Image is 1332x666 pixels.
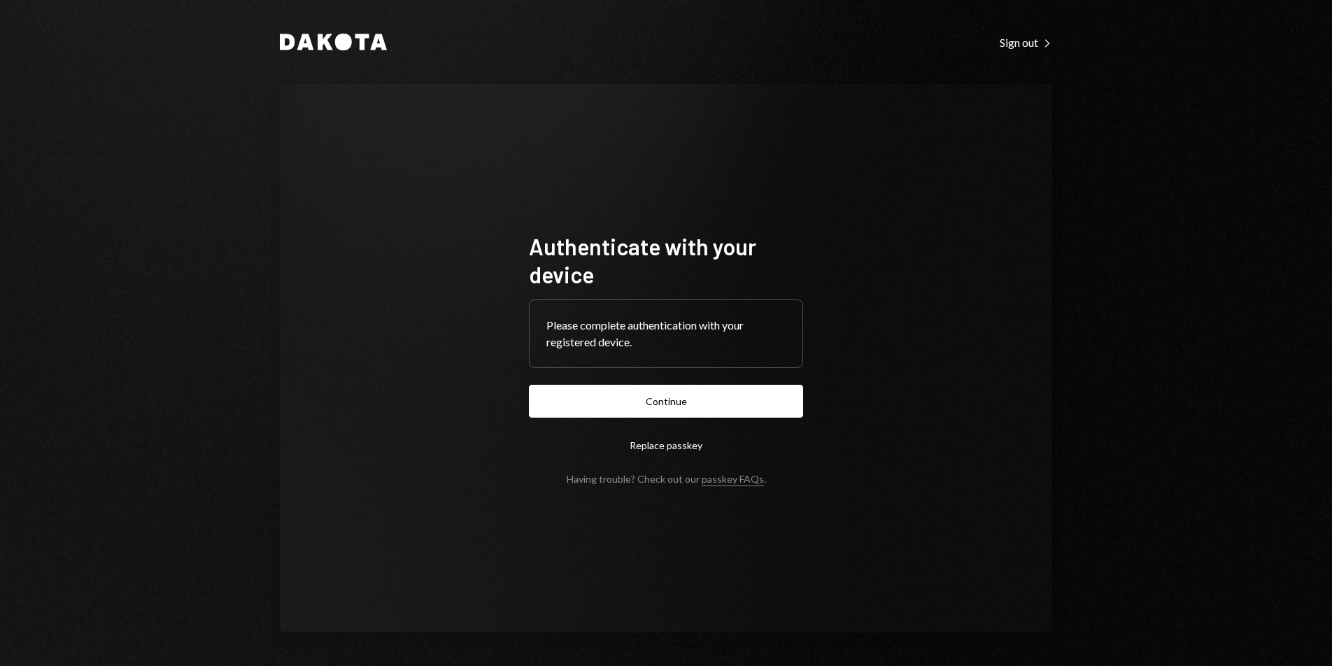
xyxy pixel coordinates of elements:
[529,385,803,418] button: Continue
[702,473,764,486] a: passkey FAQs
[529,429,803,462] button: Replace passkey
[546,317,786,350] div: Please complete authentication with your registered device.
[1000,34,1052,50] a: Sign out
[529,232,803,288] h1: Authenticate with your device
[567,473,766,485] div: Having trouble? Check out our .
[1000,36,1052,50] div: Sign out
